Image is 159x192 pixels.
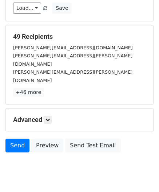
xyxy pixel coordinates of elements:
[13,116,146,124] h5: Advanced
[31,139,63,152] a: Preview
[13,53,132,67] small: [PERSON_NAME][EMAIL_ADDRESS][PERSON_NAME][DOMAIN_NAME]
[123,157,159,192] iframe: Chat Widget
[13,88,44,97] a: +46 more
[13,33,146,41] h5: 49 Recipients
[13,45,133,50] small: [PERSON_NAME][EMAIL_ADDRESS][DOMAIN_NAME]
[13,3,41,14] a: Load...
[5,139,29,152] a: Send
[52,3,71,14] button: Save
[65,139,120,152] a: Send Test Email
[13,69,132,83] small: [PERSON_NAME][EMAIL_ADDRESS][PERSON_NAME][DOMAIN_NAME]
